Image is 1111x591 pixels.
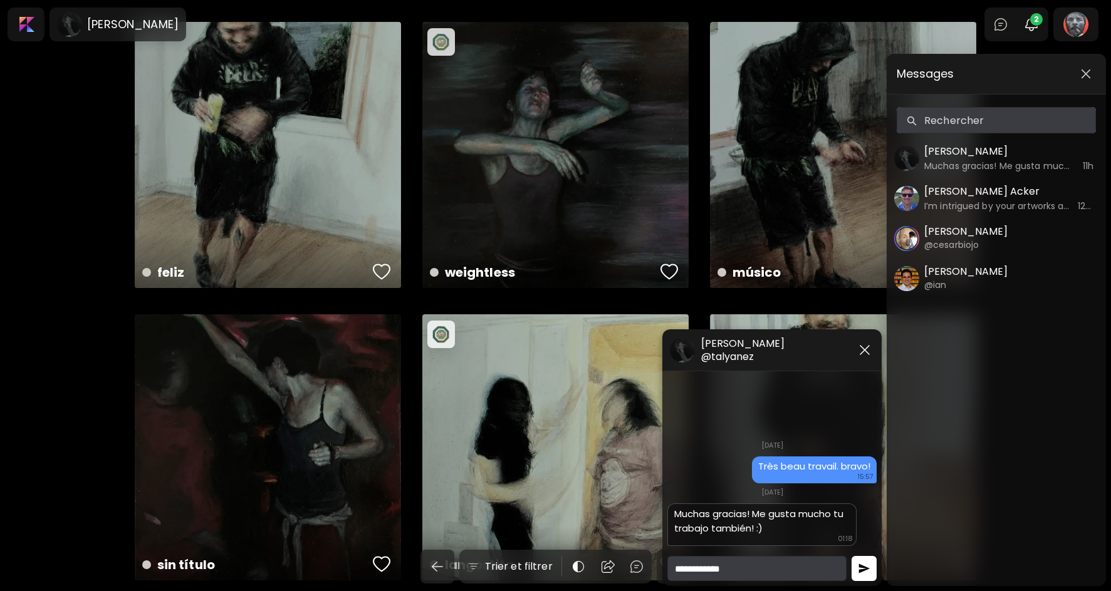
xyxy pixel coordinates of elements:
span: Messages [897,64,1066,84]
button: chat.message.sendMessage [852,556,877,581]
div: [DATE] [662,483,882,501]
h6: I’m intrigued by your artworks and would like to know more about the process of acquiring them, p... [924,199,1070,213]
span: Muchas gracias! Me gusta mucho tu trabajo también! :) [674,507,846,535]
h5: [PERSON_NAME] [924,144,1070,159]
button: closeChatList [1076,64,1096,84]
h5: @talyanez [701,351,785,363]
span: Très beau travail. bravo! [758,460,870,473]
h6: Muchas gracias! Me gusta mucho tu trabajo también! :) [924,159,1070,173]
h5: [PERSON_NAME] [701,337,785,351]
h6: @cesarbiojo [924,238,979,252]
span: 15:57 [858,471,874,482]
h5: [PERSON_NAME] Acker [924,184,1070,199]
img: airplane.svg [858,562,870,575]
div: [DATE] [662,436,882,454]
span: 01:18 [838,533,853,544]
h6: @ian [924,278,946,292]
h6: 12mo [1078,199,1098,213]
h5: [PERSON_NAME] [924,225,1008,238]
img: closeChatList [1081,69,1091,79]
h5: [PERSON_NAME] [924,265,1008,278]
h6: 11h [1078,159,1098,173]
